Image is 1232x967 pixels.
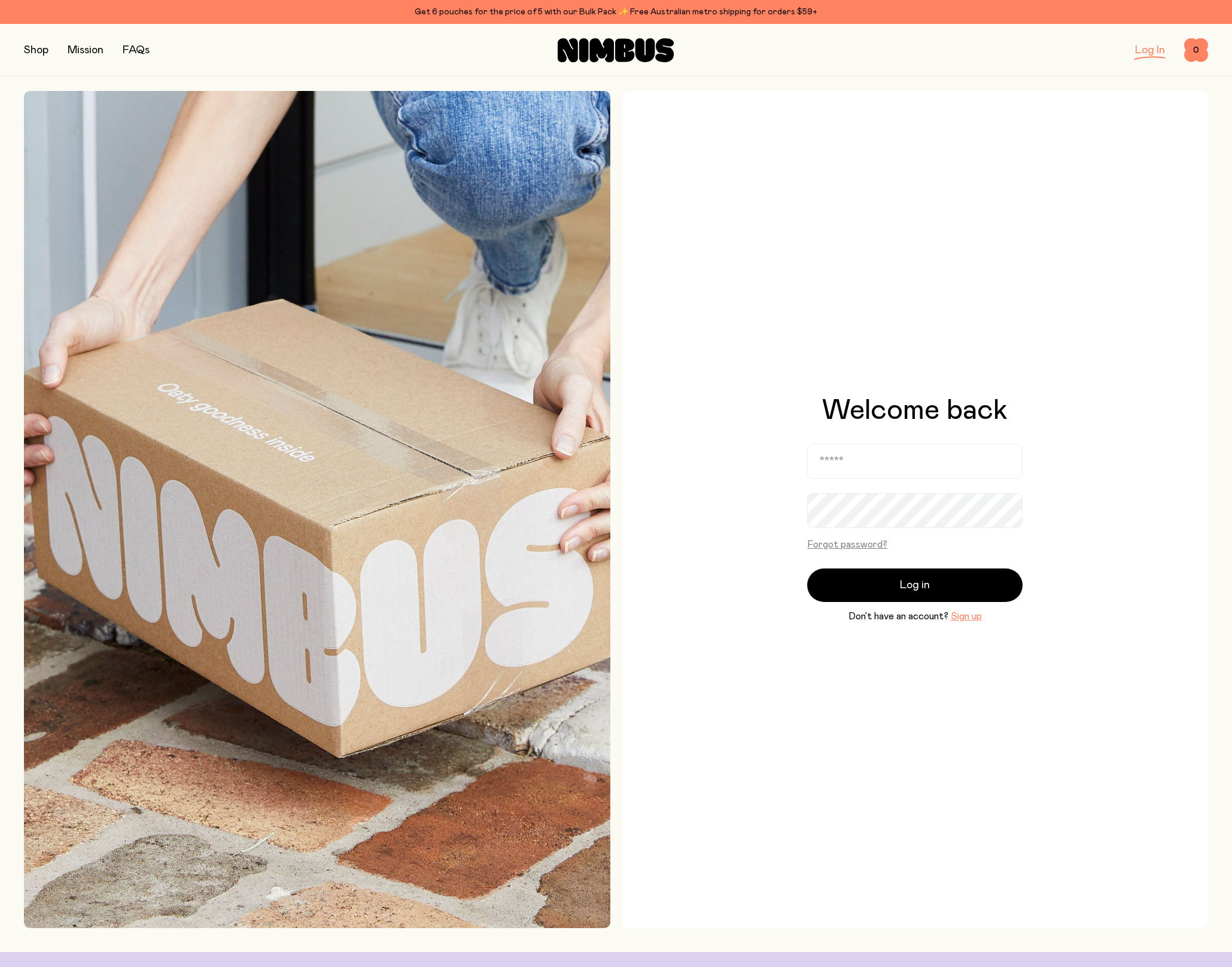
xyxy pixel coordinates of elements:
img: Picking up Nimbus mailer from doorstep [24,91,610,928]
span: Log in [900,577,930,594]
button: Log in [807,568,1023,602]
a: FAQs [123,45,150,56]
button: 0 [1184,38,1208,62]
div: Get 6 pouches for the price of 5 with our Bulk Pack ✨ Free Australian metro shipping for orders $59+ [24,5,1208,19]
a: Log In [1135,45,1165,56]
span: Don’t have an account? [848,609,948,624]
button: Sign up [951,609,982,624]
button: Forgot password? [807,537,887,552]
h1: Welcome back [822,396,1008,425]
a: Mission [68,45,104,56]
